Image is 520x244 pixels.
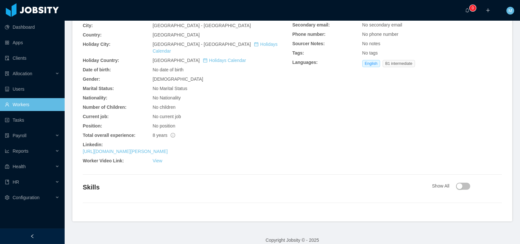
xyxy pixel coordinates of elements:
a: icon: calendarHolidays Calendar [203,58,246,63]
span: Health [13,164,26,169]
div: No tags [362,50,502,56]
h4: Skills [83,183,432,192]
b: Position: [83,123,102,128]
span: No phone number [362,32,398,37]
b: Current job: [83,114,109,119]
a: icon: pie-chartDashboard [5,21,59,34]
a: icon: userWorkers [5,98,59,111]
span: No Marital Status [153,86,187,91]
i: icon: setting [5,195,9,200]
b: Total overall experience: [83,133,135,138]
a: icon: appstoreApps [5,36,59,49]
span: No children [153,105,175,110]
b: Languages: [292,60,318,65]
span: [DEMOGRAPHIC_DATA] [153,76,203,82]
span: English [362,60,380,67]
span: Configuration [13,195,39,200]
i: icon: book [5,180,9,184]
span: [GEOGRAPHIC_DATA] - [GEOGRAPHIC_DATA] [153,23,251,28]
span: [GEOGRAPHIC_DATA] [153,32,200,37]
span: M [508,7,512,15]
b: Gender: [83,76,100,82]
b: Nationality: [83,95,107,100]
span: No notes [362,41,380,46]
span: No Nationality [153,95,181,100]
a: icon: robotUsers [5,83,59,96]
span: Payroll [13,133,27,138]
i: icon: bell [465,8,470,13]
b: Linkedin: [83,142,103,147]
span: [GEOGRAPHIC_DATA] [153,58,246,63]
b: City: [83,23,93,28]
span: No secondary email [362,22,402,27]
i: icon: plus [486,8,490,13]
span: [GEOGRAPHIC_DATA] - [GEOGRAPHIC_DATA] [153,42,278,54]
span: No date of birth [153,67,184,72]
span: Show All [432,183,470,188]
b: Number of Children: [83,105,126,110]
a: icon: profileTasks [5,114,59,127]
span: 8 years [153,133,175,138]
span: info-circle [171,133,175,137]
sup: 0 [470,5,476,11]
b: Secondary email: [292,22,330,27]
i: icon: solution [5,71,9,76]
b: Sourcer Notes: [292,41,325,46]
b: Phone number: [292,32,326,37]
b: Date of birth: [83,67,111,72]
a: [URL][DOMAIN_NAME][PERSON_NAME] [83,149,168,154]
i: icon: calendar [203,58,207,63]
a: icon: auditClients [5,52,59,65]
b: Country: [83,32,101,37]
i: icon: medicine-box [5,164,9,169]
i: icon: calendar [254,42,259,46]
b: Tags: [292,50,304,56]
b: Marital Status: [83,86,114,91]
span: No current job [153,114,181,119]
i: icon: file-protect [5,133,9,138]
span: No position [153,123,175,128]
b: Holiday City: [83,42,111,47]
span: HR [13,179,19,185]
span: Allocation [13,71,32,76]
span: B1 intermediate [383,60,415,67]
a: View [153,158,162,163]
i: icon: line-chart [5,149,9,153]
span: Reports [13,148,28,154]
b: Holiday Country: [83,58,119,63]
b: Worker Video Link: [83,158,124,163]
